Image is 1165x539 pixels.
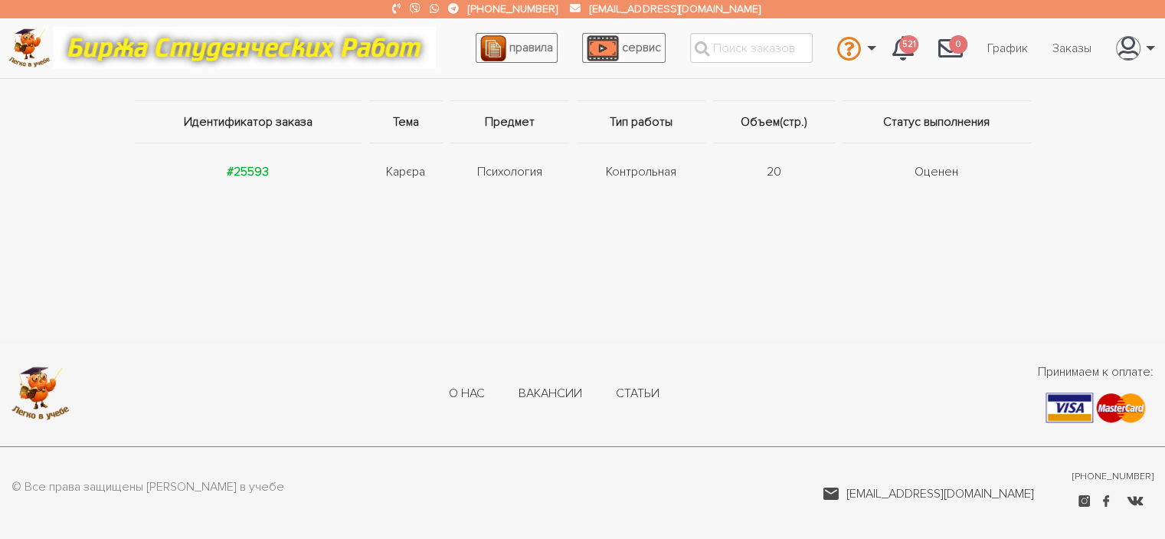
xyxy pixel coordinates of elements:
a: правила [476,33,558,63]
th: Предмет [447,100,573,143]
span: сервис [622,40,661,55]
th: Тип работы [573,100,709,143]
a: График [975,34,1040,63]
span: 521 [899,35,918,54]
td: Контрольная [573,143,709,200]
a: Заказы [1040,34,1104,63]
a: О нас [449,386,485,403]
td: 20 [709,143,839,200]
a: [EMAIL_ADDRESS][DOMAIN_NAME] [823,485,1034,503]
a: 521 [880,28,926,69]
a: [PHONE_NUMBER] [1072,470,1154,484]
img: agreement_icon-feca34a61ba7f3d1581b08bc946b2ec1ccb426f67415f344566775c155b7f62c.png [480,35,506,61]
img: play_icon-49f7f135c9dc9a03216cfdbccbe1e3994649169d890fb554cedf0eac35a01ba8.png [587,35,619,61]
img: payment-9f1e57a40afa9551f317c30803f4599b5451cfe178a159d0fc6f00a10d51d3ba.png [1046,393,1146,423]
span: 0 [949,35,967,54]
th: Идентификатор заказа [135,100,365,143]
a: [PHONE_NUMBER] [468,2,558,15]
a: сервис [582,33,666,63]
img: logo-c4363faeb99b52c628a42810ed6dfb4293a56d4e4775eb116515dfe7f33672af.png [11,366,70,420]
img: logo-c4363faeb99b52c628a42810ed6dfb4293a56d4e4775eb116515dfe7f33672af.png [8,28,51,67]
span: правила [509,40,553,55]
a: Статьи [616,386,659,403]
th: Статус выполнения [839,100,1031,143]
td: Оценен [839,143,1031,200]
p: © Все права защищены [PERSON_NAME] в учебе [11,478,284,498]
td: Карєра [365,143,447,200]
a: Вакансии [519,386,582,403]
span: Принимаем к оплате: [1038,363,1154,381]
span: [EMAIL_ADDRESS][DOMAIN_NAME] [846,485,1034,503]
a: 0 [926,28,975,69]
a: [EMAIL_ADDRESS][DOMAIN_NAME] [590,2,760,15]
img: motto-12e01f5a76059d5f6a28199ef077b1f78e012cfde436ab5cf1d4517935686d32.gif [53,27,436,69]
th: Тема [365,100,447,143]
th: Объем(стр.) [709,100,839,143]
td: Психология [447,143,573,200]
input: Поиск заказов [690,33,813,63]
a: #25593 [227,164,269,179]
